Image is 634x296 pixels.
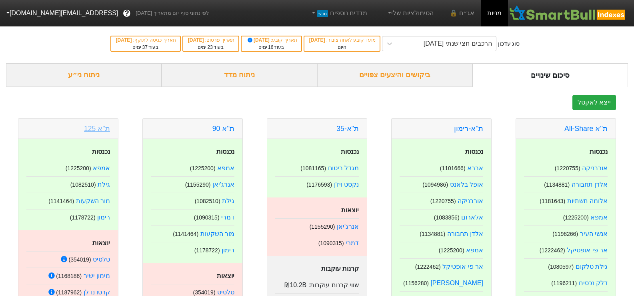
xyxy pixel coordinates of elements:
[246,36,297,44] div: תאריך קובע :
[187,36,234,44] div: תאריך פרסום :
[216,148,234,155] strong: נכנסות
[200,230,234,237] a: מור השקעות
[268,44,273,50] span: 16
[194,247,220,254] small: ( 1178722 )
[173,231,198,237] small: ( 1141464 )
[115,44,176,51] div: בעוד ימים
[334,181,359,188] a: נקסט ויז'ן
[328,165,359,171] a: מגדל ביטוח
[284,282,306,288] span: ₪10.2B
[415,264,441,270] small: ( 1222462 )
[467,165,483,171] a: אברא
[572,95,616,110] button: ייצא לאקסל
[318,240,344,246] small: ( 1090315 )
[337,223,359,230] a: אנרג'יאן
[420,231,445,237] small: ( 1134881 )
[567,247,608,254] a: אר פי אופטיקל
[454,125,483,133] a: ת''א-רימון
[440,165,466,171] small: ( 1101666 )
[465,148,483,155] strong: נכנסות
[76,197,110,204] a: מור השקעות
[548,264,574,270] small: ( 1080597 )
[190,165,216,171] small: ( 1225200 )
[48,198,74,204] small: ( 1141464 )
[498,40,520,48] div: סוג עדכון
[92,240,110,246] strong: יוצאות
[430,280,483,286] a: [PERSON_NAME]
[193,289,215,296] small: ( 354019 )
[68,256,91,263] small: ( 354019 )
[555,165,580,171] small: ( 1220755 )
[309,37,326,43] span: [DATE]
[136,9,209,17] span: לפי נתוני סוף יום מתאריך [DATE]
[458,197,483,204] a: אורבניקה
[188,37,205,43] span: [DATE]
[70,214,96,221] small: ( 1178722 )
[590,214,608,221] a: אמפא
[552,231,578,237] small: ( 1198266 )
[84,289,110,296] a: קרסו נדלן
[306,181,332,188] small: ( 1176593 )
[212,125,234,133] a: ת''א 90
[310,224,335,230] small: ( 1155290 )
[582,165,608,171] a: אורבניקה
[212,181,234,188] a: אנרג'יאן
[195,198,220,204] small: ( 1082510 )
[341,207,359,213] strong: יוצאות
[472,63,628,87] div: סיכום שינויים
[447,230,483,237] a: אלדן תחבורה
[185,181,211,188] small: ( 1155290 )
[422,181,448,188] small: ( 1094986 )
[424,39,492,48] div: הרכבים חצי שנתי [DATE]
[508,5,628,21] img: SmartBull
[544,181,570,188] small: ( 1134881 )
[194,214,220,221] small: ( 1090315 )
[93,165,110,171] a: אמפא
[540,247,565,254] small: ( 1222462 )
[580,230,608,237] a: אנשי העיר
[434,214,460,221] small: ( 1083856 )
[84,125,110,133] a: ת''א 125
[403,280,429,286] small: ( 1156280 )
[275,277,359,290] div: שווי קרנות עוקבות :
[321,265,359,272] strong: קרנות עוקבות
[317,10,328,17] span: חדש
[246,44,297,51] div: בעוד ימים
[338,44,346,50] span: היום
[217,272,234,279] strong: יוצאות
[300,165,326,171] small: ( 1081165 )
[217,289,234,296] a: טלסיס
[551,280,577,286] small: ( 1196211 )
[579,280,608,286] a: דלק נכסים
[217,165,234,171] a: אמפא
[341,148,359,155] strong: נכנסות
[540,198,565,204] small: ( 1181643 )
[98,181,110,188] a: גילת
[317,63,473,87] div: ביקושים והיצעים צפויים
[567,197,608,204] a: אלומה תשתיות
[125,8,129,19] span: ?
[84,272,110,279] a: מימון ישיר
[246,37,271,43] span: [DATE]
[439,247,464,254] small: ( 1225200 )
[92,148,110,155] strong: נכנסות
[307,5,370,21] a: מדדים נוספיםחדש
[56,289,82,296] small: ( 1187962 )
[207,44,212,50] span: 23
[564,125,608,133] a: ת''א All-Share
[66,165,91,171] small: ( 1225200 )
[346,240,359,246] a: דמרי
[466,247,483,254] a: אמפא
[461,214,483,221] a: אלארום
[222,197,234,204] a: גילת
[590,148,608,155] strong: נכנסות
[430,198,456,204] small: ( 1220755 )
[162,63,317,87] div: ניתוח מדד
[308,36,376,44] div: מועד קובע לאחוז ציבור :
[563,214,589,221] small: ( 1225200 )
[576,263,608,270] a: גילת טלקום
[97,214,110,221] a: רימון
[383,5,437,21] a: הסימולציות שלי
[115,36,176,44] div: תאריך כניסה לתוקף :
[142,44,147,50] span: 37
